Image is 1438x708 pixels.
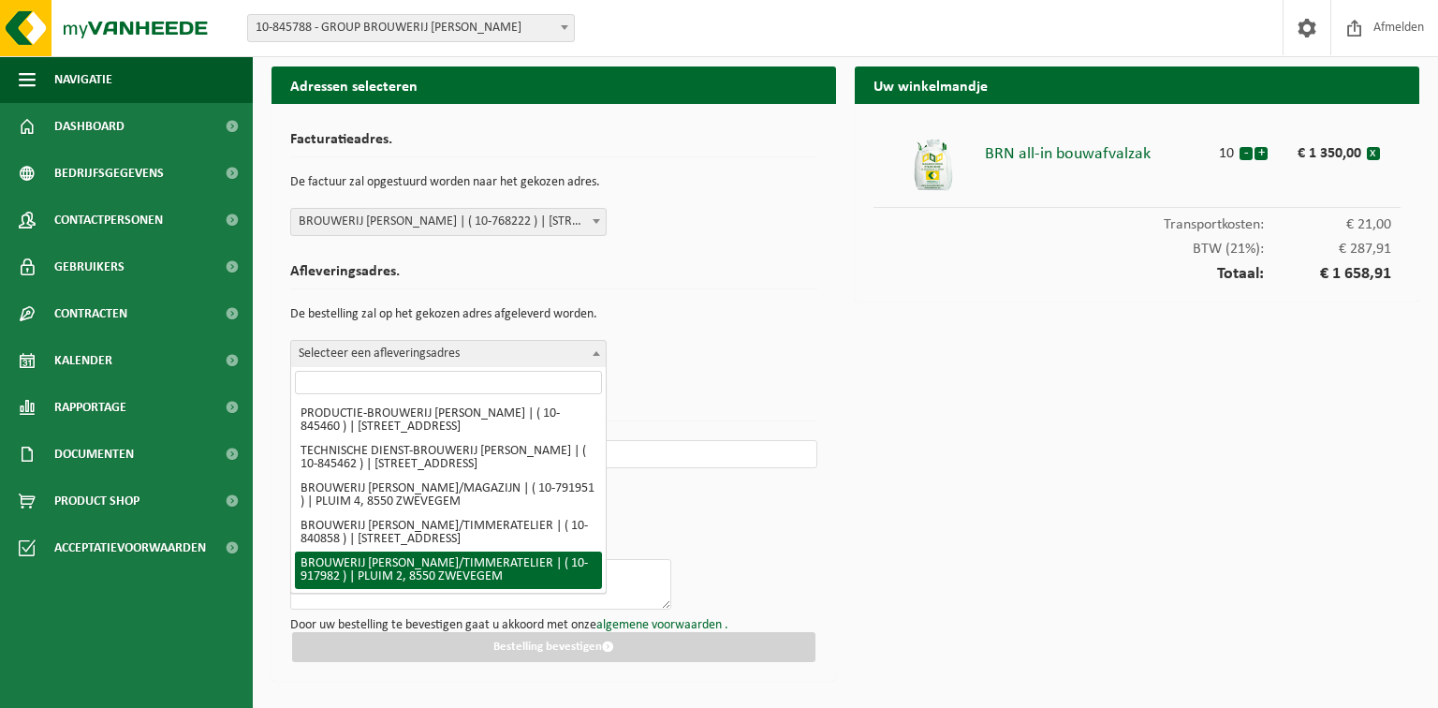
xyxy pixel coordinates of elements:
p: De bestelling zal op het gekozen adres afgeleverd worden. [290,299,817,331]
span: Selecteer een afleveringsadres [291,341,606,367]
p: De factuur zal opgestuurd worden naar het gekozen adres. [290,167,817,199]
span: Rapportage [54,384,126,431]
h2: Uw winkelmandje [855,66,1419,103]
span: € 21,00 [1264,217,1391,232]
span: 10-845788 - GROUP BROUWERIJ OMER VANDER GHINSTE [248,15,574,41]
span: Documenten [54,431,134,478]
button: + [1255,147,1268,160]
button: Bestelling bevestigen [292,632,815,662]
span: Selecteer een afleveringsadres [290,340,607,368]
div: Transportkosten: [873,208,1401,232]
span: BROUWERIJ OMER VANDER GHINSTE | ( 10-768222 ) | BROUWTORENSTRAAT 5, 8510 BELLEGEM | 0460.735.449 [290,208,607,236]
span: Navigatie [54,56,112,103]
p: Door uw bestelling te bevestigen gaat u akkoord met onze [290,619,817,632]
h2: Facturatieadres. [290,132,817,157]
li: TECHNISCHE DIENST-BROUWERIJ [PERSON_NAME] | ( 10-845462 ) | [STREET_ADDRESS] [295,439,602,477]
span: BROUWERIJ OMER VANDER GHINSTE | ( 10-768222 ) | BROUWTORENSTRAAT 5, 8510 BELLEGEM | 0460.735.449 [291,209,606,235]
div: Totaal: [873,257,1401,283]
div: € 1 350,00 [1289,137,1365,161]
img: 01-000862 [905,137,961,193]
h2: Adressen selecteren [271,66,836,103]
span: Contracten [54,290,127,337]
li: PRODUCTIE-BROUWERIJ [PERSON_NAME] | ( 10-845460 ) | [STREET_ADDRESS] [295,402,602,439]
span: Kalender [54,337,112,384]
button: x [1367,147,1380,160]
div: BTW (21%): [873,232,1401,257]
span: Bedrijfsgegevens [54,150,164,197]
span: 10-845788 - GROUP BROUWERIJ OMER VANDER GHINSTE [247,14,575,42]
span: Acceptatievoorwaarden [54,524,206,571]
li: BROUWERIJ [PERSON_NAME]/TIMMERATELIER | ( 10-840858 ) | [STREET_ADDRESS] [295,514,602,552]
h2: Afleveringsadres. [290,264,817,289]
span: Contactpersonen [54,197,163,243]
span: € 287,91 [1264,242,1391,257]
div: BRN all-in bouwafvalzak [985,137,1213,163]
li: BROUWERIJ [PERSON_NAME]/TIMMERATELIER | ( 10-917982 ) | PLUIM 2, 8550 ZWEVEGEM [295,552,602,589]
div: 10 [1213,137,1239,161]
span: Gebruikers [54,243,125,290]
button: - [1240,147,1253,160]
span: Product Shop [54,478,139,524]
span: € 1 658,91 [1264,266,1391,283]
li: BROUWERIJ [PERSON_NAME]/MAGAZIJN | ( 10-791951 ) | PLUIM 4, 8550 ZWEVEGEM [295,477,602,514]
a: algemene voorwaarden . [596,618,728,632]
span: Dashboard [54,103,125,150]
